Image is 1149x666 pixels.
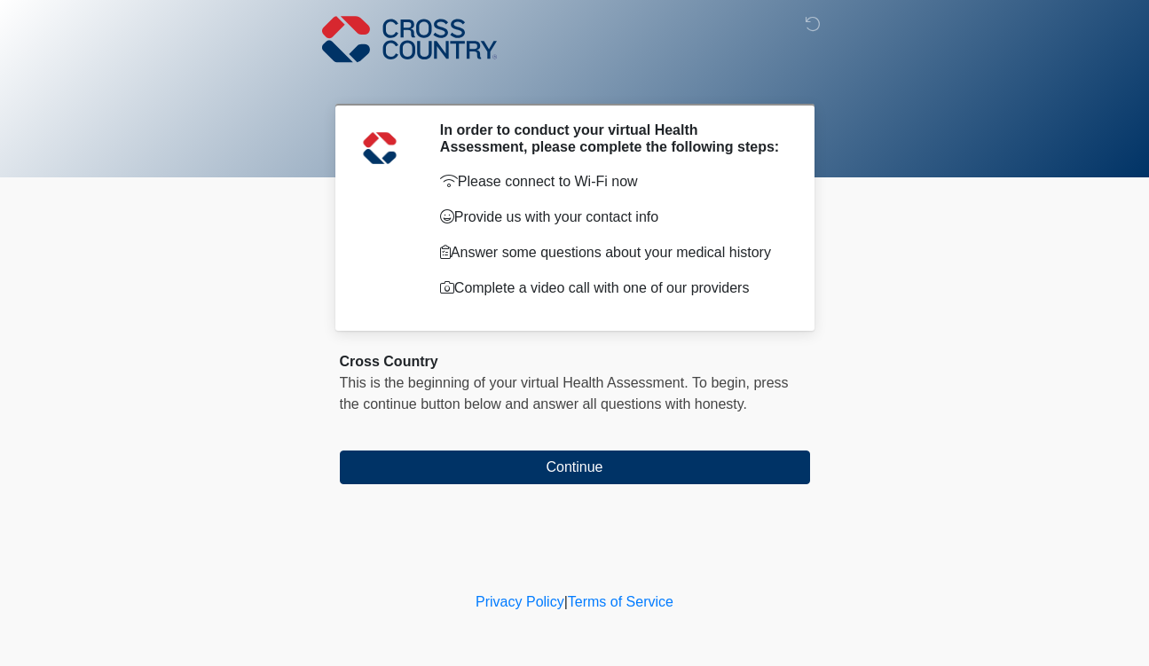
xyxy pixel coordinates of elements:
p: Answer some questions about your medical history [440,242,783,263]
h2: In order to conduct your virtual Health Assessment, please complete the following steps: [440,121,783,155]
a: Terms of Service [568,594,673,609]
div: Cross Country [340,351,810,372]
img: Cross Country Logo [322,13,498,65]
img: Agent Avatar [353,121,406,175]
span: press the continue button below and answer all questions with honesty. [340,375,789,411]
a: Privacy Policy [476,594,564,609]
button: Continue [340,451,810,484]
span: To begin, [692,375,753,390]
p: Complete a video call with one of our providers [440,278,783,299]
span: This is the beginning of your virtual Health Assessment. [340,375,689,390]
p: Provide us with your contact info [440,207,783,228]
p: Please connect to Wi-Fi now [440,171,783,192]
h1: ‎ ‎ ‎ [327,64,823,97]
a: | [564,594,568,609]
